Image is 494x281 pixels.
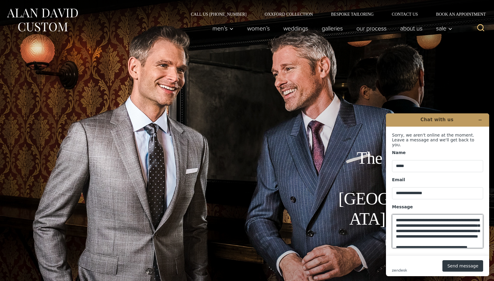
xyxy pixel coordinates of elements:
span: Help [14,4,26,10]
a: About Us [394,22,429,34]
nav: Primary Navigation [206,22,456,34]
button: Child menu of Men’s [206,22,241,34]
a: Bespoke Tailoring [322,12,383,16]
h1: The Best Custom Suits [GEOGRAPHIC_DATA] Has to Offer [334,148,470,229]
a: Our Process [350,22,394,34]
iframe: Find more information here [381,109,494,281]
a: Call Us [PHONE_NUMBER] [182,12,256,16]
a: weddings [277,22,315,34]
a: Women’s [241,22,277,34]
a: Contact Us [383,12,427,16]
button: Sale sub menu toggle [429,22,456,34]
a: Oxxford Collection [256,12,322,16]
a: Book an Appointment [427,12,488,16]
nav: Secondary Navigation [182,12,488,16]
a: Galleries [315,22,350,34]
button: View Search Form [473,21,488,36]
img: Alan David Custom [6,7,78,33]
